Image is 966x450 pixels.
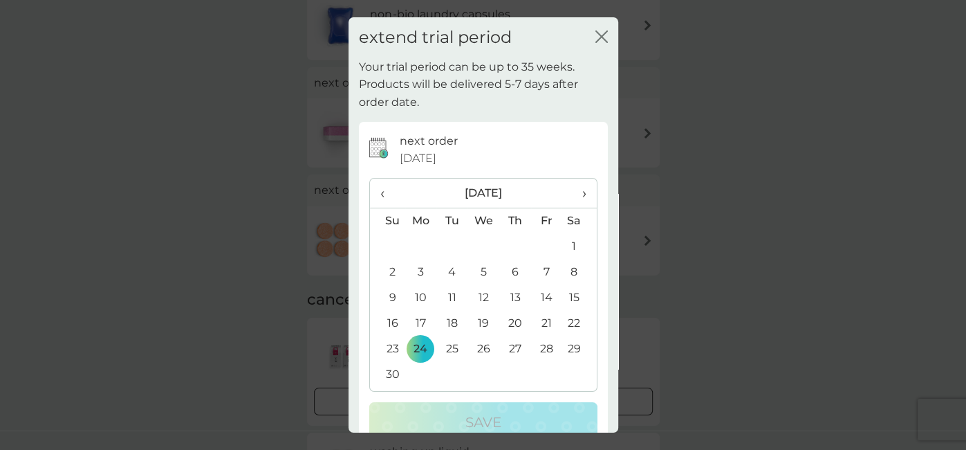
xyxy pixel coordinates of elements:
th: We [467,208,499,234]
td: 11 [436,285,467,311]
td: 21 [531,311,562,336]
th: Tu [436,208,467,234]
td: 4 [436,260,467,285]
td: 16 [370,311,405,336]
td: 26 [467,336,499,362]
th: Th [499,208,530,234]
td: 25 [436,336,467,362]
td: 7 [531,260,562,285]
td: 19 [467,311,499,336]
th: [DATE] [405,179,562,208]
td: 28 [531,336,562,362]
th: Su [370,208,405,234]
td: 24 [405,336,437,362]
span: [DATE] [400,150,436,168]
td: 29 [561,336,596,362]
td: 18 [436,311,467,336]
td: 14 [531,285,562,311]
th: Fr [531,208,562,234]
td: 5 [467,260,499,285]
td: 30 [370,362,405,388]
td: 13 [499,285,530,311]
button: close [595,30,608,45]
td: 2 [370,260,405,285]
td: 20 [499,311,530,336]
p: Save [465,411,501,433]
th: Mo [405,208,437,234]
th: Sa [561,208,596,234]
td: 27 [499,336,530,362]
td: 22 [561,311,596,336]
td: 15 [561,285,596,311]
span: › [572,179,586,208]
span: ‹ [380,179,395,208]
button: Save [369,402,597,442]
td: 10 [405,285,437,311]
td: 8 [561,260,596,285]
h2: extend trial period [359,28,512,48]
td: 17 [405,311,437,336]
td: 9 [370,285,405,311]
td: 6 [499,260,530,285]
p: Your trial period can be up to 35 weeks. Products will be delivered 5-7 days after order date. [359,58,608,111]
p: next order [400,132,458,150]
td: 1 [561,234,596,260]
td: 23 [370,336,405,362]
td: 3 [405,260,437,285]
td: 12 [467,285,499,311]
